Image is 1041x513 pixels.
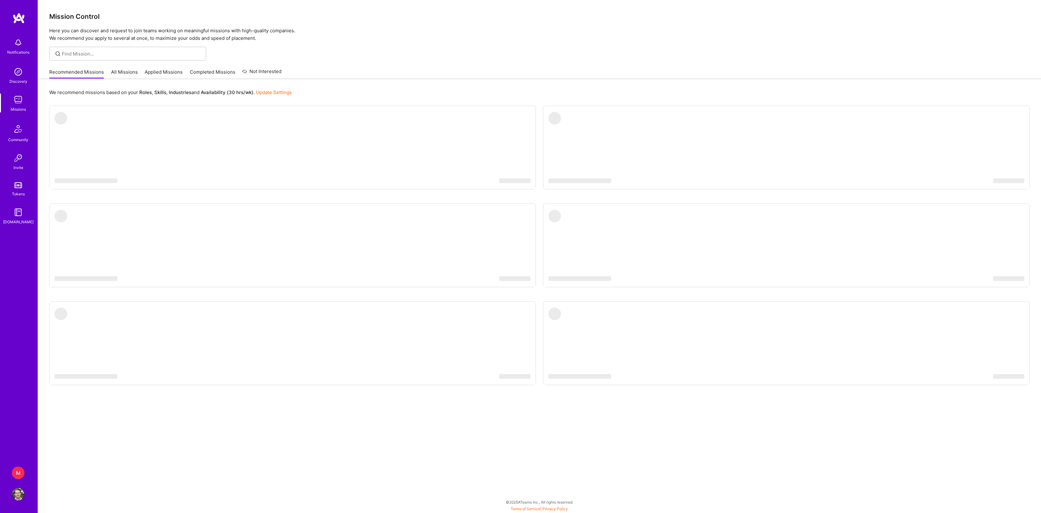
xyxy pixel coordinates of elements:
[13,13,25,24] img: logo
[49,69,104,79] a: Recommended Missions
[542,506,568,511] a: Privacy Policy
[13,164,23,171] div: Invite
[190,69,235,79] a: Completed Missions
[62,50,201,57] input: Find Mission...
[12,467,24,479] div: M
[11,106,26,113] div: Missions
[154,89,166,95] b: Skills
[12,206,24,219] img: guide book
[49,13,1030,20] h3: Mission Control
[12,66,24,78] img: discovery
[38,494,1041,510] div: © 2025 ATeams Inc., All rights reserved.
[12,36,24,49] img: bell
[10,488,26,500] a: User Avatar
[111,69,138,79] a: All Missions
[11,121,26,136] img: Community
[12,152,24,164] img: Invite
[12,191,25,197] div: Tokens
[7,49,29,56] div: Notifications
[256,89,292,95] a: Update Settings
[49,27,1030,42] p: Here you can discover and request to join teams working on meaningful missions with high-quality ...
[139,89,152,95] b: Roles
[169,89,191,95] b: Industries
[145,69,183,79] a: Applied Missions
[14,182,22,188] img: tokens
[511,506,540,511] a: Terms of Service
[242,68,281,79] a: Not Interested
[54,50,61,57] i: icon SearchGrey
[201,89,254,95] b: Availability (30 hrs/wk)
[12,93,24,106] img: teamwork
[511,506,568,511] span: |
[9,78,27,85] div: Discovery
[3,219,34,225] div: [DOMAIN_NAME]
[8,136,28,143] div: Community
[12,488,24,500] img: User Avatar
[49,89,292,96] p: We recommend missions based on your , , and .
[10,467,26,479] a: M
